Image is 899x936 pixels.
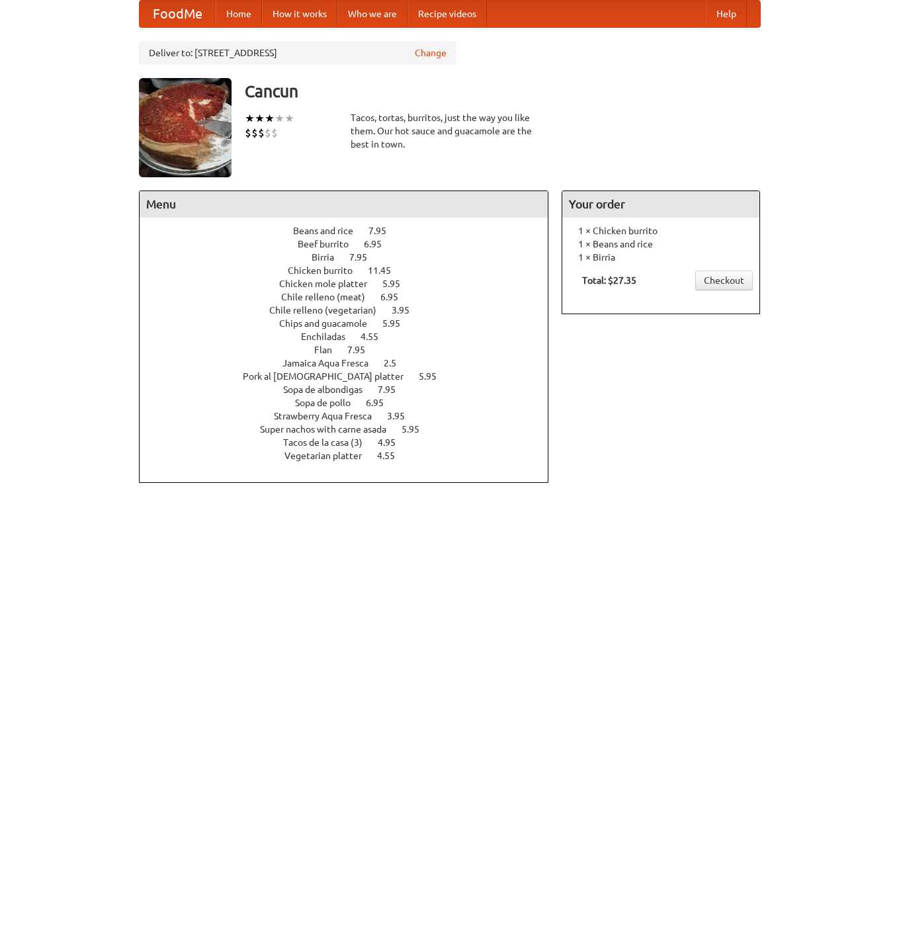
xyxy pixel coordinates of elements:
[284,450,375,461] span: Vegetarian platter
[415,46,447,60] a: Change
[282,358,382,368] span: Jamaica Aqua Fresca
[258,126,265,140] li: $
[282,358,421,368] a: Jamaica Aqua Fresca 2.5
[265,126,271,140] li: $
[582,275,636,286] b: Total: $27.35
[140,191,548,218] h4: Menu
[262,1,337,27] a: How it works
[380,292,411,302] span: 6.95
[361,331,392,342] span: 4.55
[255,111,265,126] li: ★
[382,318,413,329] span: 5.95
[402,424,433,435] span: 5.95
[139,78,232,177] img: angular.jpg
[284,450,419,461] a: Vegetarian platter 4.55
[569,237,753,251] li: 1 × Beans and rice
[562,191,759,218] h4: Your order
[269,305,434,316] a: Chile relleno (vegetarian) 3.95
[139,41,456,65] div: Deliver to: [STREET_ADDRESS]
[387,411,418,421] span: 3.95
[281,292,378,302] span: Chile relleno (meat)
[378,384,409,395] span: 7.95
[366,398,397,408] span: 6.95
[140,1,216,27] a: FoodMe
[279,278,425,289] a: Chicken mole platter 5.95
[298,239,406,249] a: Beef burrito 6.95
[314,345,390,355] a: Flan 7.95
[368,226,400,236] span: 7.95
[288,265,366,276] span: Chicken burrito
[245,111,255,126] li: ★
[275,111,284,126] li: ★
[706,1,747,27] a: Help
[265,111,275,126] li: ★
[284,111,294,126] li: ★
[337,1,407,27] a: Who we are
[243,371,417,382] span: Pork al [DEMOGRAPHIC_DATA] platter
[283,384,376,395] span: Sopa de albondigas
[274,411,385,421] span: Strawberry Aqua Fresca
[281,292,423,302] a: Chile relleno (meat) 6.95
[279,278,380,289] span: Chicken mole platter
[312,252,392,263] a: Birria 7.95
[295,398,364,408] span: Sopa de pollo
[347,345,378,355] span: 7.95
[349,252,380,263] span: 7.95
[301,331,403,342] a: Enchiladas 4.55
[569,224,753,237] li: 1 × Chicken burrito
[351,111,549,151] div: Tacos, tortas, burritos, just the way you like them. Our hot sauce and guacamole are the best in ...
[283,437,420,448] a: Tacos de la casa (3) 4.95
[378,437,409,448] span: 4.95
[312,252,347,263] span: Birria
[288,265,415,276] a: Chicken burrito 11.45
[293,226,366,236] span: Beans and rice
[295,398,408,408] a: Sopa de pollo 6.95
[271,126,278,140] li: $
[293,226,411,236] a: Beans and rice 7.95
[269,305,390,316] span: Chile relleno (vegetarian)
[384,358,409,368] span: 2.5
[407,1,487,27] a: Recipe videos
[368,265,404,276] span: 11.45
[245,78,761,105] h3: Cancun
[283,384,420,395] a: Sopa de albondigas 7.95
[260,424,444,435] a: Super nachos with carne asada 5.95
[298,239,362,249] span: Beef burrito
[274,411,429,421] a: Strawberry Aqua Fresca 3.95
[695,271,753,290] a: Checkout
[377,450,408,461] span: 4.55
[364,239,395,249] span: 6.95
[301,331,359,342] span: Enchiladas
[279,318,425,329] a: Chips and guacamole 5.95
[569,251,753,264] li: 1 × Birria
[243,371,461,382] a: Pork al [DEMOGRAPHIC_DATA] platter 5.95
[216,1,262,27] a: Home
[392,305,423,316] span: 3.95
[419,371,450,382] span: 5.95
[283,437,376,448] span: Tacos de la casa (3)
[314,345,345,355] span: Flan
[279,318,380,329] span: Chips and guacamole
[382,278,413,289] span: 5.95
[245,126,251,140] li: $
[251,126,258,140] li: $
[260,424,400,435] span: Super nachos with carne asada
